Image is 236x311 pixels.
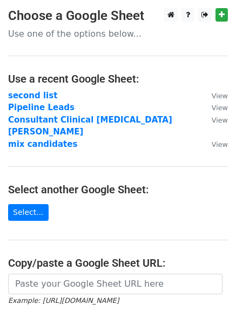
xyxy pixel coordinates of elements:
h4: Copy/paste a Google Sheet URL: [8,256,228,269]
small: View [212,140,228,148]
small: View [212,116,228,124]
a: View [201,91,228,100]
a: second list [8,91,57,100]
a: mix candidates [8,139,77,149]
a: Pipeline Leads [8,103,75,112]
h4: Select another Google Sheet: [8,183,228,196]
a: Consultant Clinical [MEDICAL_DATA] [PERSON_NAME] [8,115,172,137]
a: View [201,139,228,149]
p: Use one of the options below... [8,28,228,39]
input: Paste your Google Sheet URL here [8,274,222,294]
small: Example: [URL][DOMAIN_NAME] [8,296,119,305]
a: Select... [8,204,49,221]
a: View [201,115,228,125]
small: View [212,104,228,112]
h4: Use a recent Google Sheet: [8,72,228,85]
small: View [212,92,228,100]
a: View [201,103,228,112]
h3: Choose a Google Sheet [8,8,228,24]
